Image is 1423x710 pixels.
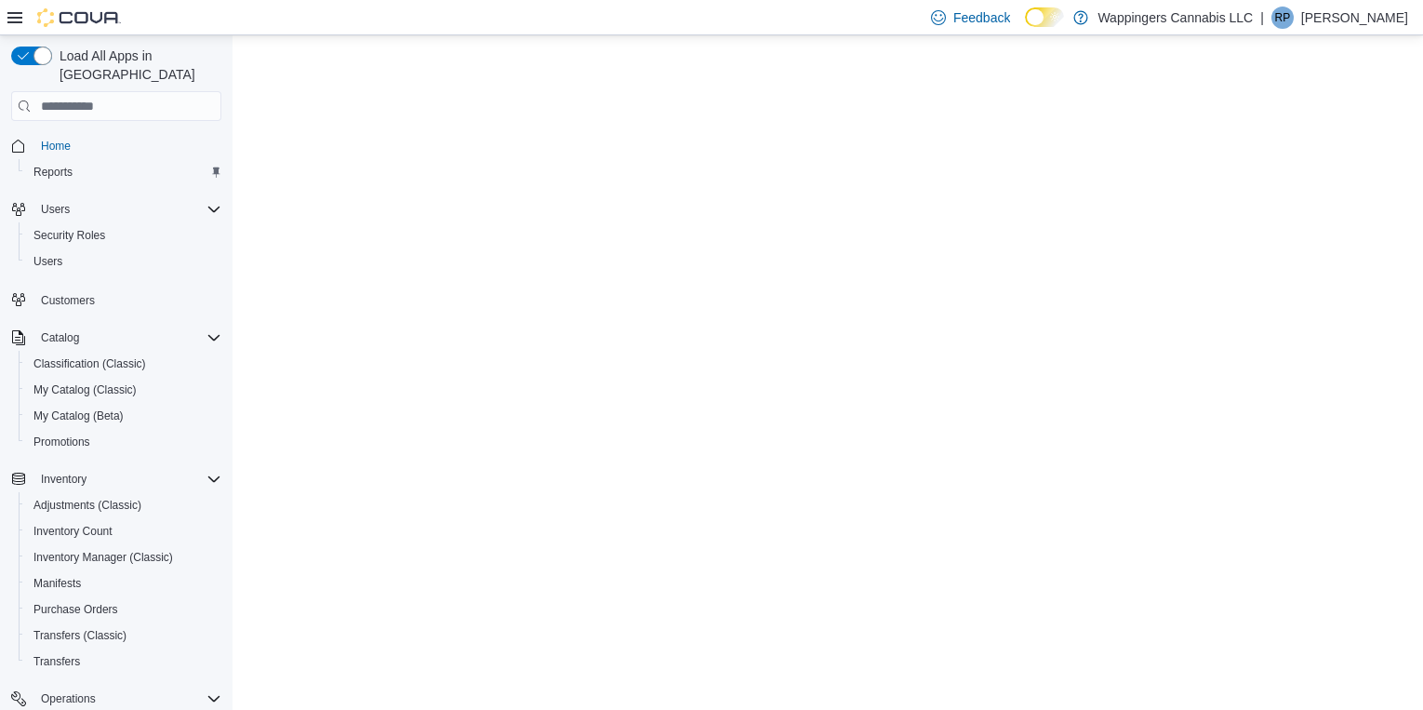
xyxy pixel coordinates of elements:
[26,250,70,273] a: Users
[19,596,229,623] button: Purchase Orders
[26,379,144,401] a: My Catalog (Classic)
[26,650,87,673] a: Transfers
[41,691,96,706] span: Operations
[33,468,94,490] button: Inventory
[26,520,221,543] span: Inventory Count
[33,409,124,423] span: My Catalog (Beta)
[19,159,229,185] button: Reports
[33,165,73,180] span: Reports
[19,248,229,275] button: Users
[41,472,86,487] span: Inventory
[19,351,229,377] button: Classification (Classic)
[1301,7,1408,29] p: [PERSON_NAME]
[26,405,221,427] span: My Catalog (Beta)
[26,624,221,647] span: Transfers (Classic)
[26,598,126,621] a: Purchase Orders
[953,8,1010,27] span: Feedback
[26,431,98,453] a: Promotions
[26,598,221,621] span: Purchase Orders
[26,624,134,647] a: Transfers (Classic)
[52,47,221,84] span: Load All Apps in [GEOGRAPHIC_DATA]
[26,250,221,273] span: Users
[33,524,113,539] span: Inventory Count
[33,628,126,643] span: Transfers (Classic)
[26,161,80,183] a: Reports
[19,377,229,403] button: My Catalog (Classic)
[26,224,221,247] span: Security Roles
[26,353,153,375] a: Classification (Classic)
[19,623,229,649] button: Transfers (Classic)
[19,492,229,518] button: Adjustments (Classic)
[4,466,229,492] button: Inventory
[33,654,80,669] span: Transfers
[4,132,229,159] button: Home
[26,161,221,183] span: Reports
[41,330,79,345] span: Catalog
[19,429,229,455] button: Promotions
[41,293,95,308] span: Customers
[19,403,229,429] button: My Catalog (Beta)
[33,688,221,710] span: Operations
[33,228,105,243] span: Security Roles
[33,288,221,311] span: Customers
[33,498,141,513] span: Adjustments (Classic)
[41,139,71,154] span: Home
[33,435,90,449] span: Promotions
[4,325,229,351] button: Catalog
[1271,7,1294,29] div: Ripal Patel
[41,202,70,217] span: Users
[26,224,113,247] a: Security Roles
[33,135,78,157] a: Home
[1025,7,1064,27] input: Dark Mode
[33,198,77,221] button: Users
[1097,7,1253,29] p: Wappingers Cannabis LLC
[26,431,221,453] span: Promotions
[33,356,146,371] span: Classification (Classic)
[26,650,221,673] span: Transfers
[26,353,221,375] span: Classification (Classic)
[1025,27,1026,28] span: Dark Mode
[33,254,62,269] span: Users
[26,405,131,427] a: My Catalog (Beta)
[33,327,221,349] span: Catalog
[26,572,88,595] a: Manifests
[33,550,173,565] span: Inventory Manager (Classic)
[26,520,120,543] a: Inventory Count
[4,286,229,313] button: Customers
[33,327,86,349] button: Catalog
[19,570,229,596] button: Manifests
[26,379,221,401] span: My Catalog (Classic)
[33,289,102,312] a: Customers
[33,602,118,617] span: Purchase Orders
[33,576,81,591] span: Manifests
[33,468,221,490] span: Inventory
[33,688,103,710] button: Operations
[4,196,229,222] button: Users
[37,8,121,27] img: Cova
[26,546,221,569] span: Inventory Manager (Classic)
[26,494,149,516] a: Adjustments (Classic)
[26,494,221,516] span: Adjustments (Classic)
[33,382,137,397] span: My Catalog (Classic)
[1275,7,1291,29] span: RP
[19,222,229,248] button: Security Roles
[1260,7,1264,29] p: |
[26,546,180,569] a: Inventory Manager (Classic)
[33,198,221,221] span: Users
[26,572,221,595] span: Manifests
[19,518,229,544] button: Inventory Count
[33,134,221,157] span: Home
[19,649,229,675] button: Transfers
[19,544,229,570] button: Inventory Manager (Classic)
